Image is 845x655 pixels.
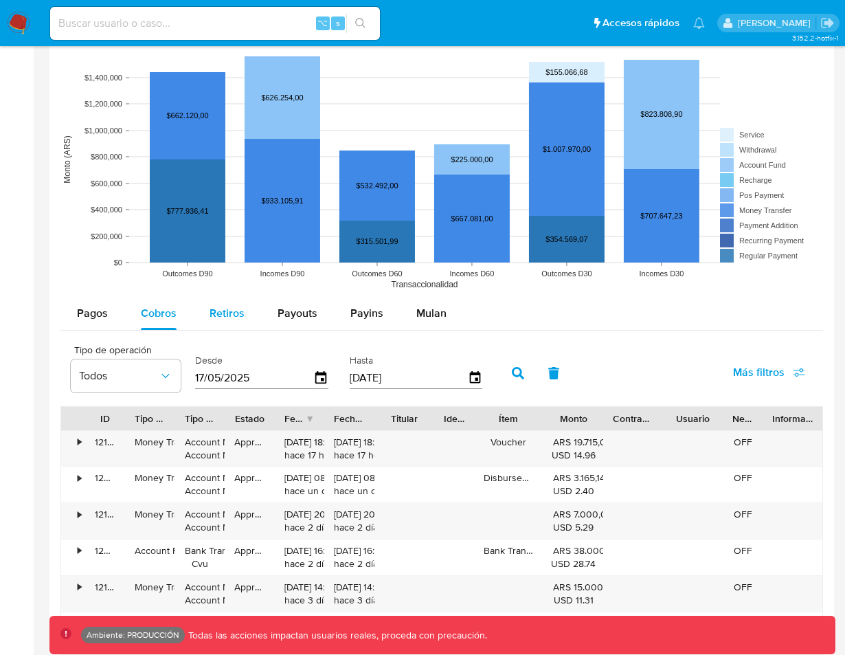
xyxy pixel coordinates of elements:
[693,17,705,29] a: Notificaciones
[346,14,374,33] button: search-icon
[602,16,679,30] span: Accesos rápidos
[317,16,328,30] span: ⌥
[87,632,179,638] p: Ambiente: PRODUCCIÓN
[738,16,815,30] p: yamil.zavala@mercadolibre.com
[792,32,838,43] span: 3.152.2-hotfix-1
[820,16,835,30] a: Salir
[50,14,380,32] input: Buscar usuario o caso...
[185,629,487,642] p: Todas las acciones impactan usuarios reales, proceda con precaución.
[336,16,340,30] span: s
